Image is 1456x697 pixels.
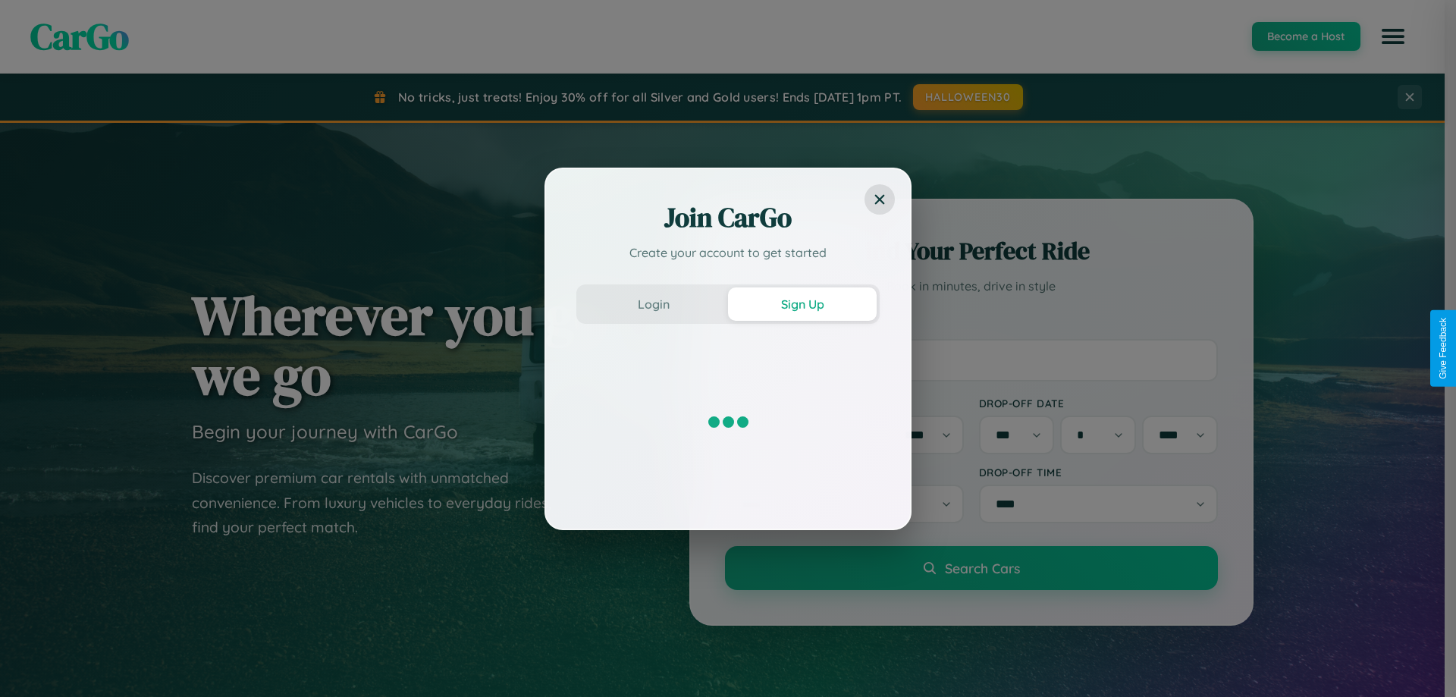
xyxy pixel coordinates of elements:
h2: Join CarGo [576,199,880,236]
iframe: Intercom live chat [15,645,52,682]
div: Give Feedback [1438,318,1448,379]
p: Create your account to get started [576,243,880,262]
button: Sign Up [728,287,877,321]
button: Login [579,287,728,321]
